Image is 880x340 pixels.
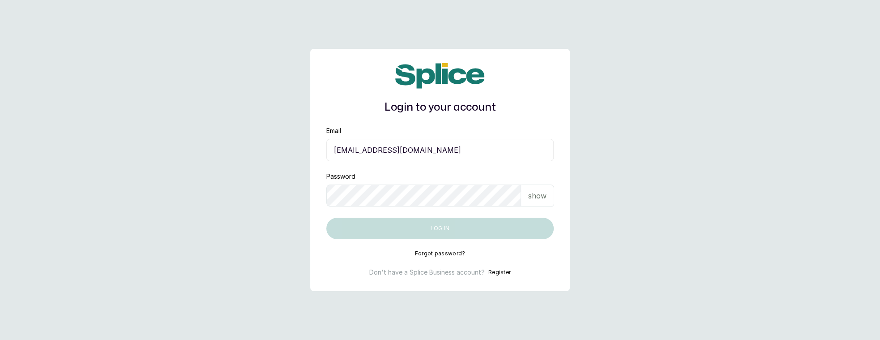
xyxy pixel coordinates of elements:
button: Forgot password? [415,250,466,257]
button: Log in [326,218,554,239]
h1: Login to your account [326,99,554,116]
label: Password [326,172,355,181]
button: Register [488,268,511,277]
label: Email [326,126,341,135]
input: email@acme.com [326,139,554,161]
p: Don't have a Splice Business account? [369,268,485,277]
p: show [528,190,547,201]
